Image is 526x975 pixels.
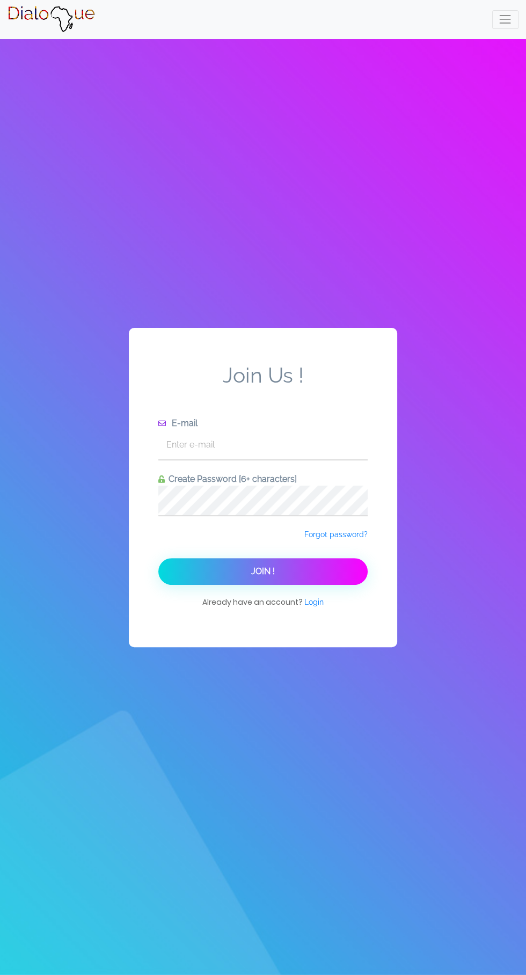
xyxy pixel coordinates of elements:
[158,363,368,417] span: Join Us !
[251,566,275,576] span: Join !
[304,597,324,607] a: Login
[304,598,324,606] span: Login
[168,418,198,428] span: E-mail
[492,10,518,29] button: Toggle navigation
[8,6,95,33] img: Brand
[202,596,324,618] span: Already have an account?
[165,474,297,484] span: Create Password [6+ characters]
[158,430,368,459] input: Enter e-mail
[304,529,368,540] a: Forgot password?
[158,558,368,585] button: Join !
[304,530,368,539] span: Forgot password?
